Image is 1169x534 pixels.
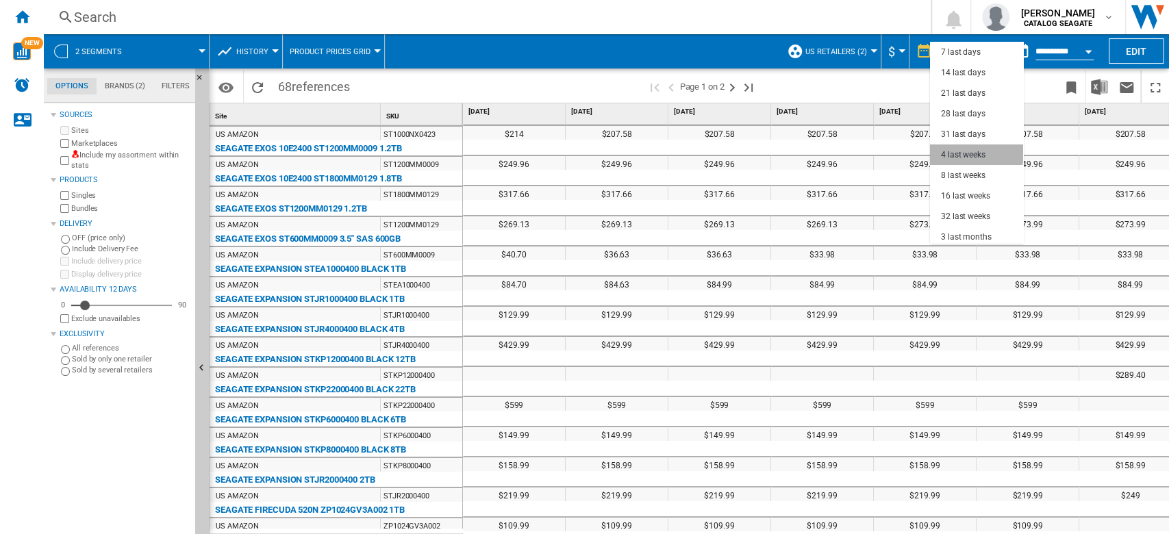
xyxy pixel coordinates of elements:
div: $317.66 [566,186,668,200]
input: All references [61,345,70,354]
input: Include delivery price [60,257,69,266]
input: Singles [60,191,69,200]
button: md-calendar [1008,38,1035,65]
div: $249.96 [977,156,1079,170]
input: Bundles [60,204,69,213]
button: >Previous page [663,71,679,103]
div: $84.99 [771,277,873,290]
div: $109.99 [771,518,873,531]
div: US AMAZON [216,218,259,232]
div: $269.13 [566,216,668,230]
div: [DATE] [466,103,565,120]
div: [DATE] [671,103,770,120]
div: $158.99 [977,457,1079,471]
div: $219.99 [668,487,770,501]
div: $84.99 [668,277,770,290]
div: ST1000NX0423 [381,127,462,140]
div: $429.99 [668,337,770,351]
img: excel-24x24.png [1091,79,1107,95]
div: $599 [977,397,1079,411]
div: $109.99 [463,518,565,531]
div: $129.99 [668,307,770,320]
div: $129.99 [977,307,1079,320]
div: US AMAZON [216,399,259,413]
div: $129.99 [874,307,976,320]
label: Marketplaces [71,138,190,149]
div: US AMAZON [216,128,259,142]
span: [PERSON_NAME] [1020,6,1095,20]
div: Sort None [212,103,380,125]
md-tab-item: Options [47,78,97,94]
button: Maximize [1142,71,1169,103]
div: $219.99 [977,487,1079,501]
md-slider: Availability [71,298,172,312]
label: Display delivery price [71,269,190,279]
div: $129.99 [566,307,668,320]
span: US retailers (2) [805,47,867,56]
button: Product prices grid [290,34,377,68]
img: wise-card.svg [13,42,31,60]
div: $129.99 [463,307,565,320]
div: $33.98 [771,246,873,260]
div: STKP12000400 [381,368,462,381]
div: $109.99 [977,518,1079,531]
div: $599 [668,397,770,411]
div: $599 [463,397,565,411]
b: CATALOG SEAGATE [1024,19,1092,28]
span: Product prices grid [290,47,370,56]
div: $249.96 [463,156,565,170]
div: $429.99 [874,337,976,351]
label: Include delivery price [71,256,190,266]
div: $429.99 [977,337,1079,351]
span: $ [888,44,895,59]
div: $84.99 [874,277,976,290]
button: Download in Excel [1085,71,1113,103]
div: $149.99 [566,427,668,441]
label: Include my assortment within stats [71,150,190,171]
div: $599 [771,397,873,411]
div: $249.96 [874,156,976,170]
label: All references [72,343,190,353]
div: $269.13 [668,216,770,230]
div: 0 [58,300,68,310]
span: [DATE] [879,107,973,116]
div: $129.99 [771,307,873,320]
div: SEAGATE EXOS 10E2400 ST1200MM0009 1.2TB [215,140,402,157]
span: History [236,47,268,56]
div: SEAGATE EXPANSION STKP8000400 BLACK 8TB [215,442,406,458]
label: Singles [71,190,190,201]
div: $249.96 [771,156,873,170]
span: [DATE] [674,107,768,116]
div: SEAGATE EXPANSION STEA1000400 BLACK 1TB [215,261,406,277]
div: $214 [463,126,565,140]
div: STKP22000400 [381,398,462,411]
div: Sources [60,110,190,120]
div: $219.99 [874,487,976,501]
div: [DATE] [774,103,873,120]
div: $33.98 [977,246,1079,260]
label: Include Delivery Fee [72,244,190,254]
div: US AMAZON [216,489,259,503]
md-select: REPORTS.WIZARD.STEPS.REPORT.STEPS.REPORT_OPTIONS.PERIOD: 4 last weeks [939,40,1008,63]
input: Include Delivery Fee [61,246,70,255]
div: 4 last weeks [940,45,985,55]
div: US AMAZON [216,429,259,443]
div: $317.66 [977,186,1079,200]
div: $207.58 [874,126,976,140]
div: $219.99 [771,487,873,501]
div: $207.58 [771,126,873,140]
div: Exclusivity [60,329,190,340]
div: $249.96 [566,156,668,170]
div: $40.70 [463,246,565,260]
md-menu: Currency [881,34,909,68]
label: Sold by several retailers [72,365,190,375]
img: profile.jpg [982,3,1009,31]
div: Delivery [60,218,190,229]
input: Include my assortment within stats [60,152,69,169]
div: $158.99 [668,457,770,471]
div: STJR1000400 [381,307,462,321]
div: Search [74,8,895,27]
div: US AMAZON [216,459,259,473]
button: Hide [195,68,212,93]
md-tab-item: Filters [153,78,198,94]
